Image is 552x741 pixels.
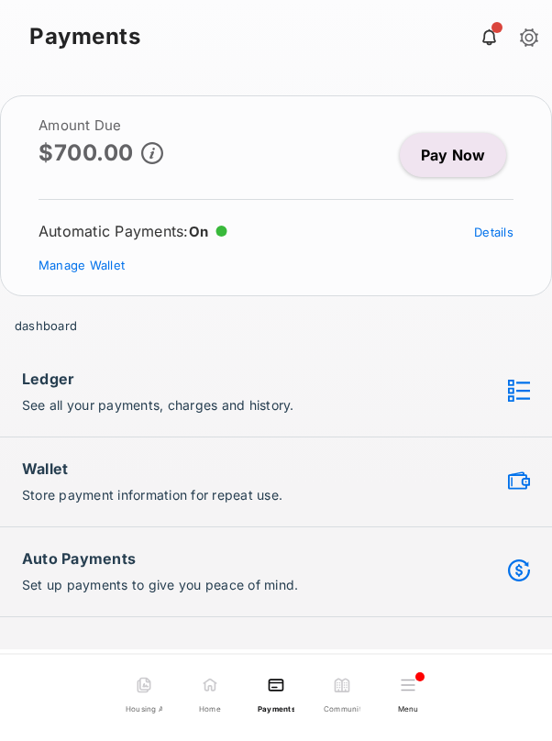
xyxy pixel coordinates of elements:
[375,661,441,729] button: Menu
[243,661,309,730] a: Payments
[189,223,209,240] span: On
[22,575,454,594] p: Set up payments to give you peace of mind.
[39,222,227,240] div: Automatic Payments :
[111,661,177,730] a: Housing Agreement Options
[39,258,125,272] a: Manage Wallet
[22,485,454,504] p: Store payment information for repeat use.
[324,694,360,714] span: Community
[29,26,523,48] strong: Payments
[309,661,375,730] a: Community
[177,661,243,730] a: Home
[398,694,418,714] span: Menu
[258,694,294,714] span: Payments
[199,694,221,714] span: Home
[474,225,513,239] a: Details
[22,395,454,415] p: See all your payments, charges and history.
[126,694,162,714] span: Housing Agreement Options
[39,140,134,165] p: $700.00
[39,118,163,133] h2: Amount Due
